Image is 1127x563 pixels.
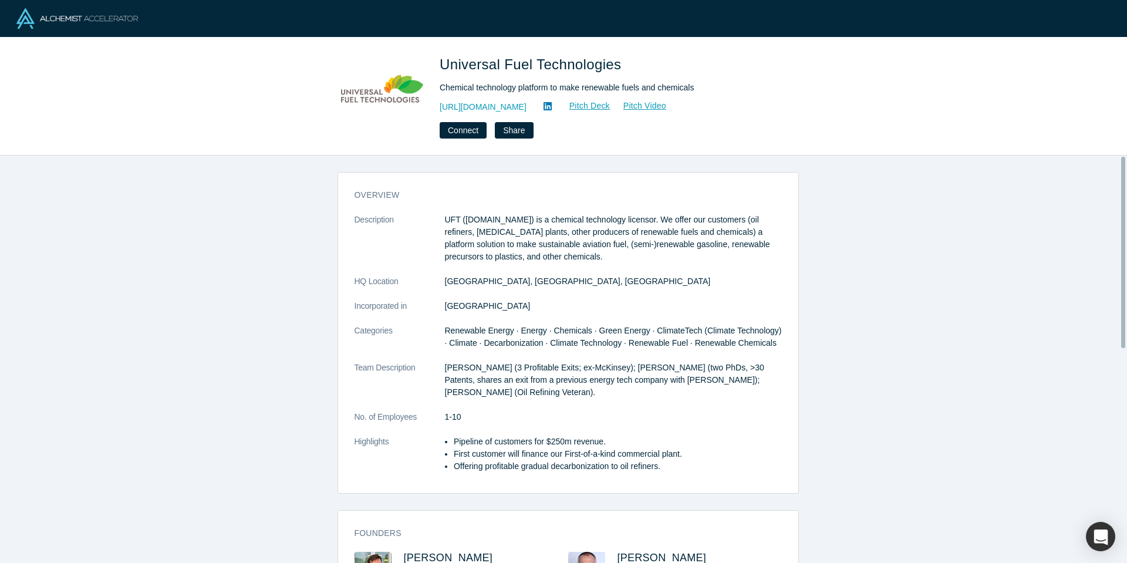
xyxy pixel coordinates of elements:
[454,448,782,460] li: First customer will finance our First-of-a-kind commercial plant.
[355,411,445,436] dt: No. of Employees
[355,436,445,485] dt: Highlights
[16,8,138,29] img: Alchemist Logo
[440,56,625,72] span: Universal Fuel Technologies
[440,82,768,94] div: Chemical technology platform to make renewable fuels and chemicals
[341,54,423,136] img: Universal Fuel Technologies's Logo
[355,300,445,325] dt: Incorporated in
[355,189,765,201] h3: overview
[445,362,782,399] p: [PERSON_NAME] (3 Profitable Exits; ex-McKinsey); [PERSON_NAME] (two PhDs, >30 Patents, shares an ...
[445,411,782,423] dd: 1-10
[445,326,782,348] span: Renewable Energy · Energy · Chemicals · Green Energy · ClimateTech (Climate Technology) · Climate...
[495,122,533,139] button: Share
[440,101,527,113] a: [URL][DOMAIN_NAME]
[355,527,765,540] h3: Founders
[355,325,445,362] dt: Categories
[440,122,487,139] button: Connect
[610,99,667,113] a: Pitch Video
[355,362,445,411] dt: Team Description
[445,214,782,263] p: UFT ([DOMAIN_NAME]) is a chemical technology licensor. We offer our customers (oil refiners, [MED...
[454,460,782,473] li: Offering profitable gradual decarbonization to oil refiners.
[445,300,782,312] dd: [GEOGRAPHIC_DATA]
[445,275,782,288] dd: [GEOGRAPHIC_DATA], [GEOGRAPHIC_DATA], [GEOGRAPHIC_DATA]
[355,214,445,275] dt: Description
[454,436,782,448] li: Pipeline of customers for $250m revenue.
[556,99,610,113] a: Pitch Deck
[355,275,445,300] dt: HQ Location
